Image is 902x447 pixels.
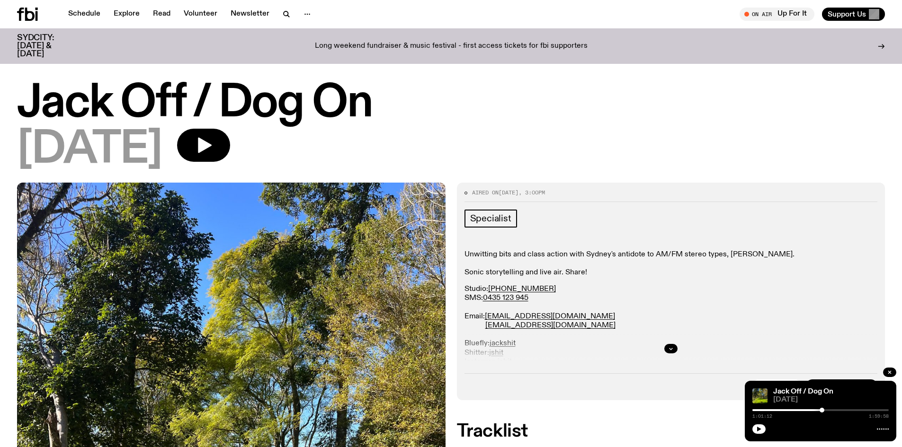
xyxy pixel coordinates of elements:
a: Read [147,8,176,21]
a: Schedule [63,8,106,21]
p: Studio: SMS: Email: Bluefly: Shitter: Instagran: Fakebook: Home: [464,285,878,394]
span: Specialist [470,213,511,224]
span: 1:01:12 [752,414,772,419]
a: [PHONE_NUMBER] [488,285,556,293]
h1: Jack Off / Dog On [17,82,885,125]
a: 0435 123 945 [483,294,528,302]
span: [DATE] [773,396,889,403]
button: Support Us [822,8,885,21]
p: Unwitting bits and class action with Sydney's antidote to AM/FM stereo types, [PERSON_NAME]. Soni... [464,250,878,278]
a: Explore [108,8,145,21]
a: Jack Off / Dog On [773,388,833,395]
h3: SYDCITY: [DATE] & [DATE] [17,34,78,58]
a: [EMAIL_ADDRESS][DOMAIN_NAME] [485,313,615,320]
span: 1:59:58 [869,414,889,419]
a: Specialist [464,210,517,228]
span: Aired on [472,189,499,196]
button: Tracklist [752,379,801,393]
span: , 3:00pm [518,189,545,196]
a: Volunteer [178,8,223,21]
a: More Episodes [806,379,877,393]
h2: Tracklist [457,423,885,440]
a: Newsletter [225,8,275,21]
p: Long weekend fundraiser & music festival - first access tickets for fbi supporters [315,42,588,51]
span: Support Us [828,10,866,18]
span: [DATE] [17,129,162,171]
button: On AirUp For It [740,8,814,21]
span: [DATE] [499,189,518,196]
a: [EMAIL_ADDRESS][DOMAIN_NAME] [485,322,616,329]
